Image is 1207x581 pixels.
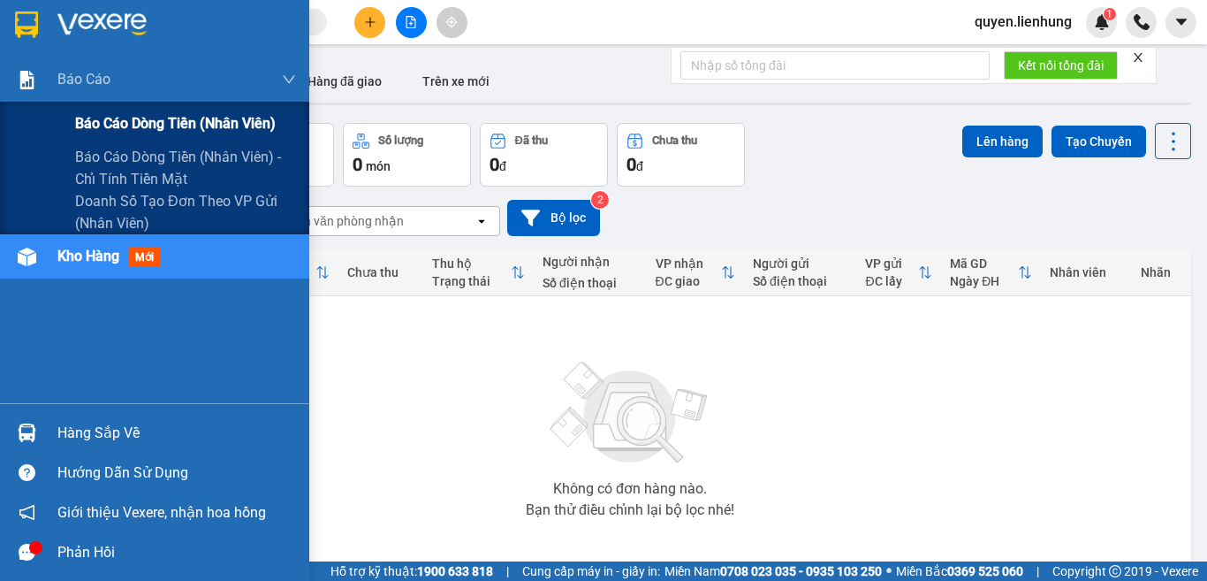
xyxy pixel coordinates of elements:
div: Chọn văn phòng nhận [282,212,404,230]
img: phone-icon [1134,14,1150,30]
button: Bộ lọc [507,200,600,236]
span: copyright [1109,565,1121,577]
div: Số lượng [378,134,423,147]
button: Đã thu0đ [480,123,608,187]
sup: 1 [1104,8,1116,20]
div: Số điện thoại [753,274,847,288]
span: file-add [405,16,417,28]
button: file-add [396,7,427,38]
div: Số điện thoại [543,276,637,290]
th: Toggle SortBy [941,249,1041,296]
span: down [282,73,296,87]
span: close [1132,51,1144,64]
span: 1 [1106,8,1112,20]
th: Toggle SortBy [423,249,534,296]
span: Giới thiệu Vexere, nhận hoa hồng [57,501,266,524]
button: aim [436,7,467,38]
span: mới [128,248,161,267]
button: Lên hàng [962,126,1043,157]
div: Không có đơn hàng nào. [553,482,707,496]
span: quyen.lienhung [960,11,1086,33]
div: Trạng thái [432,274,511,288]
img: solution-icon [18,71,36,89]
th: Toggle SortBy [647,249,745,296]
button: Số lượng0món [343,123,471,187]
img: icon-new-feature [1094,14,1110,30]
div: Người nhận [543,255,637,269]
button: Hàng đã giao [293,60,396,103]
div: Nhân viên [1050,265,1123,279]
div: Bạn thử điều chỉnh lại bộ lọc nhé! [526,503,734,517]
span: đ [499,159,506,173]
img: logo-vxr [15,11,38,38]
span: Hỗ trợ kỹ thuật: [330,562,493,581]
strong: 0708 023 035 - 0935 103 250 [720,564,882,578]
span: plus [364,16,376,28]
div: Phản hồi [57,539,296,566]
img: warehouse-icon [18,248,36,266]
th: Toggle SortBy [856,249,941,296]
span: ⚪️ [886,568,892,575]
span: 0 [626,154,636,175]
span: 0 [490,154,499,175]
div: VP nhận [656,256,722,271]
div: Hàng sắp về [57,420,296,447]
span: Báo cáo dòng tiền (nhân viên) - chỉ tính tiền mặt [75,146,296,190]
div: Nhãn [1141,265,1181,279]
img: warehouse-icon [18,424,36,442]
span: Kho hàng [57,248,119,264]
span: Trên xe mới [422,74,490,88]
span: message [19,544,35,561]
img: svg+xml;base64,PHN2ZyBjbGFzcz0ibGlzdC1wbHVnX19zdmciIHhtbG5zPSJodHRwOi8vd3d3LnczLm9yZy8yMDAwL3N2Zy... [542,351,718,475]
span: Báo cáo dòng tiền (nhân viên) [75,112,276,134]
span: món [366,159,391,173]
span: Cung cấp máy in - giấy in: [522,562,660,581]
div: Hướng dẫn sử dụng [57,460,296,486]
button: Chưa thu0đ [617,123,745,187]
span: | [1036,562,1039,581]
strong: 1900 633 818 [417,564,493,578]
div: VP gửi [865,256,918,271]
span: Miền Nam [664,562,882,581]
button: plus [354,7,385,38]
span: 0 [353,154,362,175]
span: Báo cáo [57,68,110,90]
button: caret-down [1165,7,1196,38]
sup: 2 [591,191,609,209]
div: ĐC lấy [865,274,918,288]
span: | [506,562,509,581]
span: caret-down [1173,14,1189,30]
div: Đã thu [515,134,548,147]
svg: open [474,214,489,228]
strong: 0369 525 060 [947,564,1023,578]
span: question-circle [19,464,35,481]
div: ĐC giao [656,274,722,288]
div: Người gửi [753,256,847,271]
span: Kết nối tổng đài [1018,56,1104,75]
div: Thu hộ [432,256,511,271]
button: Tạo Chuyến [1051,126,1146,157]
button: Kết nối tổng đài [1004,51,1118,80]
span: notification [19,504,35,521]
div: Ngày ĐH [950,274,1018,288]
span: đ [636,159,643,173]
div: Chưa thu [347,265,414,279]
span: aim [445,16,458,28]
span: Doanh số tạo đơn theo VP gửi (nhân viên) [75,190,296,234]
span: Miền Bắc [896,562,1023,581]
div: Chưa thu [652,134,697,147]
input: Nhập số tổng đài [680,51,990,80]
div: Mã GD [950,256,1018,271]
